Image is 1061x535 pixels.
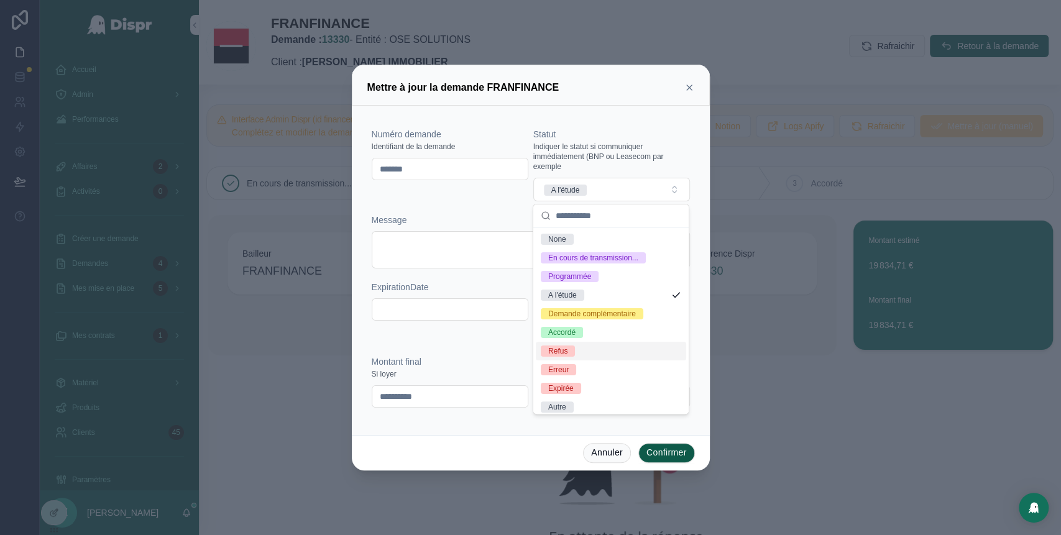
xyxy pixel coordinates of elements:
div: En cours de transmission... [548,252,638,263]
span: Si loyer [372,369,397,379]
span: Message [372,215,407,225]
span: Numéro demande [372,129,441,139]
button: Annuler [583,443,631,463]
div: Programmée [548,271,591,282]
button: Confirmer [638,443,695,463]
button: Select Button [533,178,690,201]
div: Refus [548,345,567,357]
div: Demande complémentaire [548,308,636,319]
div: Erreur [548,364,569,375]
span: Indiquer le statut si communiquer immédiatement (BNP ou Leasecom par exemple [533,142,690,171]
div: A l'étude [551,185,580,196]
div: Accordé [548,327,576,338]
div: Open Intercom Messenger [1019,493,1049,523]
h3: Mettre à jour la demande FRANFINANCE [367,80,559,95]
span: Statut [533,129,556,139]
div: A l'étude [548,290,577,301]
span: Identifiant de la demande [372,142,456,152]
div: Suggestions [533,227,689,414]
span: ExpirationDate [372,282,429,292]
div: Autre [548,401,566,413]
div: None [548,234,566,245]
div: Expirée [548,383,574,394]
span: Montant final [372,357,421,367]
